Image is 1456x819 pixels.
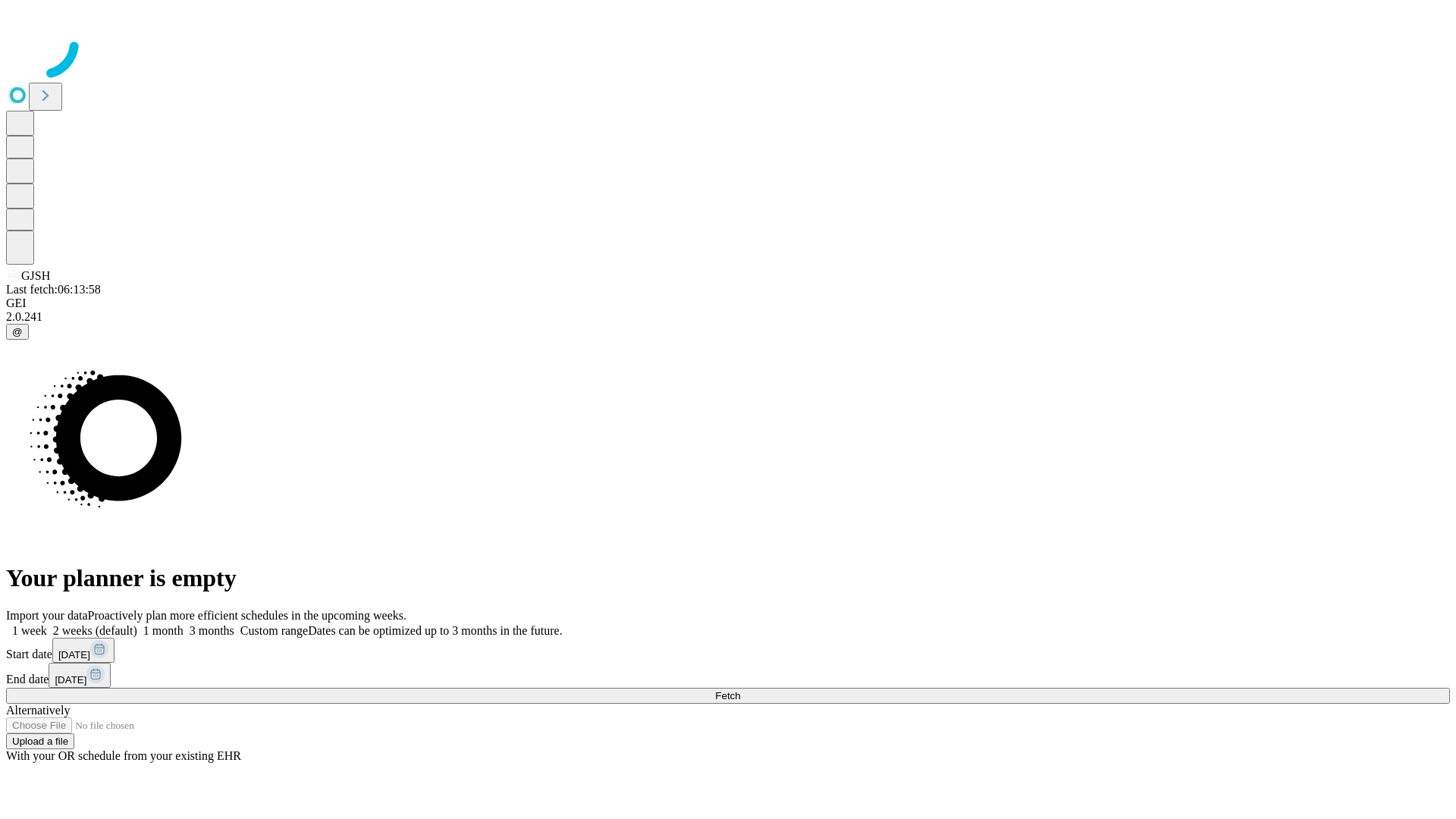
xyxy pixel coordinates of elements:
[143,624,184,637] span: 1 month
[58,649,90,661] span: [DATE]
[55,674,86,686] span: [DATE]
[6,310,1450,324] div: 2.0.241
[6,663,1450,688] div: End date
[53,624,137,637] span: 2 weeks (default)
[6,733,74,749] button: Upload a file
[715,690,740,701] span: Fetch
[6,297,1450,310] div: GEI
[6,564,1450,592] h1: Your planner is empty
[88,609,406,622] span: Proactively plan more efficient schedules in the upcoming weeks.
[12,624,47,637] span: 1 week
[12,326,23,337] span: @
[6,749,241,762] span: With your OR schedule from your existing EHR
[240,624,308,637] span: Custom range
[6,688,1450,704] button: Fetch
[190,624,234,637] span: 3 months
[6,704,70,717] span: Alternatively
[6,638,1450,663] div: Start date
[6,324,29,340] button: @
[49,663,111,688] button: [DATE]
[6,609,88,622] span: Import your data
[52,638,115,663] button: [DATE]
[21,269,50,282] span: GJSH
[308,624,562,637] span: Dates can be optimized up to 3 months in the future.
[6,283,101,296] span: Last fetch: 06:13:58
